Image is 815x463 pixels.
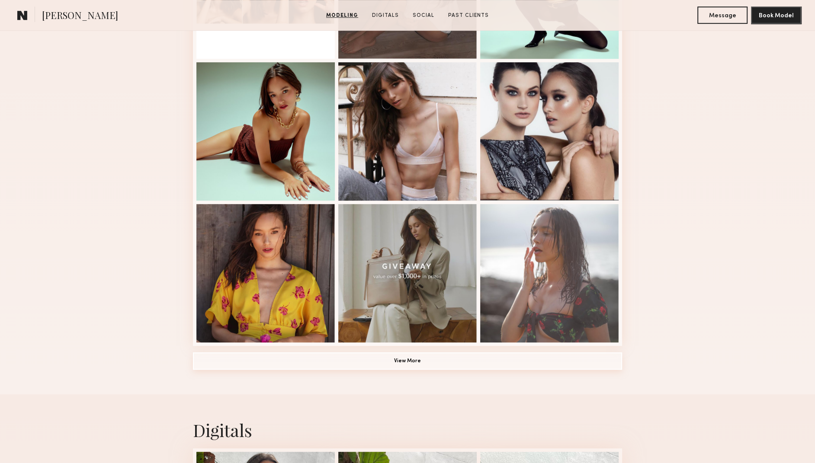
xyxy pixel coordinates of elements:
a: Book Model [751,11,801,19]
button: Message [697,6,748,24]
button: View More [193,352,622,370]
div: Digitals [193,418,622,441]
button: Book Model [751,6,801,24]
a: Modeling [323,12,362,19]
a: Past Clients [445,12,492,19]
span: [PERSON_NAME] [42,9,118,24]
a: Social [409,12,438,19]
a: Digitals [369,12,402,19]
